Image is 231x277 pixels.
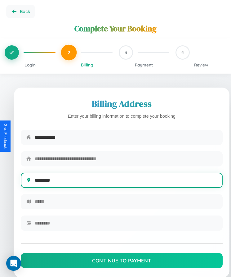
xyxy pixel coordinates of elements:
span: 2 [67,49,70,56]
span: Billing [81,62,93,67]
h2: Billing Address [21,98,223,110]
div: Give Feedback [3,124,7,149]
h1: Complete Your Booking [74,23,157,34]
span: Payment [135,62,153,67]
span: 4 [181,50,184,55]
button: Go back [6,5,35,18]
p: Enter your billing information to complete your booking [21,112,223,120]
span: Login [24,62,36,67]
span: 3 [125,50,127,55]
div: Open Intercom Messenger [6,256,21,271]
button: Continue to Payment [21,253,223,268]
span: Review [194,62,208,67]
